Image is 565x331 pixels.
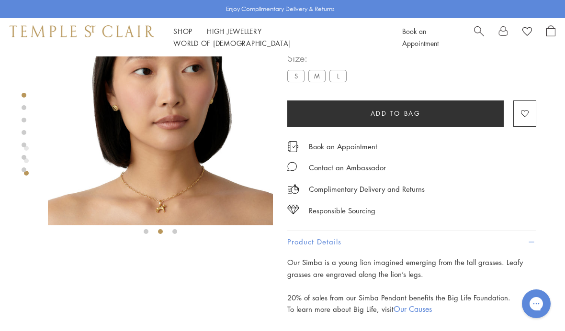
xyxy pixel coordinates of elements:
img: Temple St. Clair [10,25,154,37]
a: View Wishlist [522,25,532,40]
span: Size: [287,50,350,66]
a: Book an Appointment [402,26,439,48]
img: icon_appointment.svg [287,141,299,152]
a: World of [DEMOGRAPHIC_DATA]World of [DEMOGRAPHIC_DATA] [173,38,291,48]
nav: Main navigation [173,25,381,49]
a: Search [474,25,484,49]
p: Our Simba is a young lion imagined emerging from the tall grasses. Leafy grasses are engraved alo... [287,256,536,280]
label: L [329,70,347,82]
img: MessageIcon-01_2.svg [287,162,297,171]
div: Contact an Ambassador [309,162,386,174]
p: Enjoy Complimentary Delivery & Returns [226,4,335,14]
a: High JewelleryHigh Jewellery [207,26,262,36]
label: M [308,70,326,82]
p: Complimentary Delivery and Returns [309,183,425,195]
p: 20% of sales from our Simba Pendant benefits the Big Life Foundation. [287,292,536,304]
div: Product gallery navigation [24,143,29,183]
a: Open Shopping Bag [546,25,555,49]
a: ShopShop [173,26,192,36]
button: Product Details [287,231,536,253]
p: To learn more about Big Life, visit [287,303,536,315]
a: Book an Appointment [309,141,377,152]
a: Our Causes [394,304,432,314]
iframe: Gorgias live chat messenger [517,286,555,321]
span: Add to bag [371,108,421,119]
img: icon_delivery.svg [287,183,299,195]
img: icon_sourcing.svg [287,205,299,214]
img: P31840-LIONSM [48,0,273,225]
label: S [287,70,305,82]
div: Responsible Sourcing [309,205,375,217]
button: Add to bag [287,100,504,127]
